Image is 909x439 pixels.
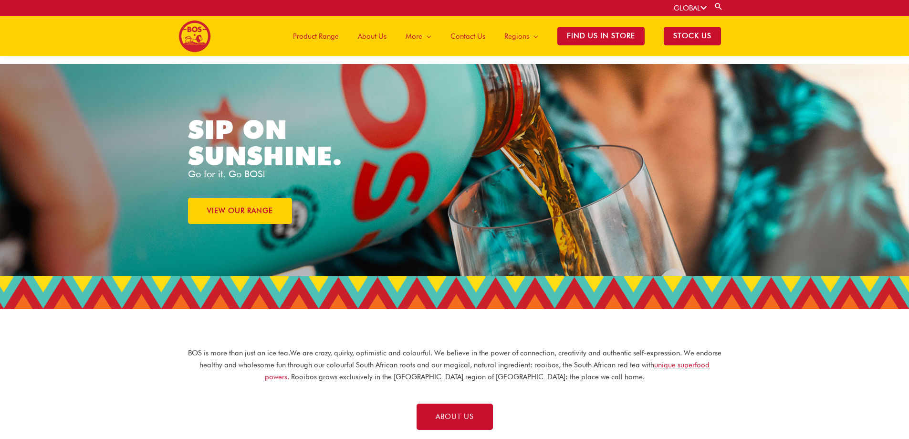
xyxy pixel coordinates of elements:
span: Regions [504,22,529,51]
h1: SIP ON SUNSHINE. [188,117,383,169]
img: BOS logo finals-200px [178,20,211,53]
span: STOCK US [664,27,721,45]
a: unique superfood powers. [265,361,710,381]
a: STOCK US [654,16,731,56]
a: Product Range [283,16,348,56]
span: Contact Us [450,22,485,51]
span: VIEW OUR RANGE [207,207,273,214]
a: Find Us in Store [548,16,654,56]
a: Search button [714,2,723,11]
nav: Site Navigation [276,16,731,56]
span: Product Range [293,22,339,51]
a: ABOUT US [417,404,493,430]
a: About Us [348,16,396,56]
p: Go for it. Go BOS! [188,169,455,179]
span: ABOUT US [436,413,474,420]
span: About Us [358,22,387,51]
a: Contact Us [441,16,495,56]
a: Regions [495,16,548,56]
a: GLOBAL [674,4,707,12]
p: BOS is more than just an ice tea. We are crazy, quirky, optimistic and colourful. We believe in t... [188,347,722,383]
a: More [396,16,441,56]
a: VIEW OUR RANGE [188,198,292,224]
span: Find Us in Store [557,27,645,45]
span: More [406,22,422,51]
